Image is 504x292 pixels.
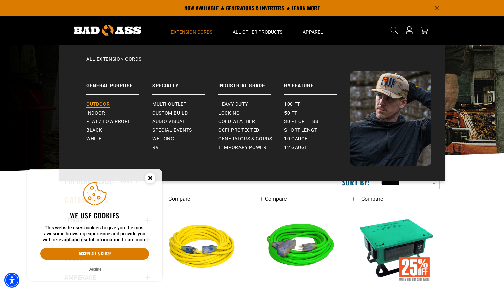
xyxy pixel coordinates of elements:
[152,101,187,107] span: Multi-Outlet
[389,25,400,36] summary: Search
[284,71,350,95] a: By Feature
[218,110,240,116] span: Locking
[86,127,102,133] span: Black
[86,109,152,118] a: Indoor
[86,117,152,126] a: Flat / Low Profile
[152,110,188,116] span: Custom Build
[342,178,370,187] label: Sort by:
[138,169,162,190] button: Close this option
[284,100,350,109] a: 100 ft
[152,109,218,118] a: Custom Build
[218,126,284,135] a: GCFI-Protected
[218,136,272,142] span: Generators & Cords
[152,136,174,142] span: Welding
[152,119,186,125] span: Audio Visual
[122,237,147,242] a: This website uses cookies to give you the most awesome browsing experience and provide you with r...
[293,16,333,45] summary: Apparel
[218,117,284,126] a: Cold Weather
[218,119,255,125] span: Cold Weather
[4,273,19,288] div: Accessibility Menu
[361,196,383,202] span: Compare
[86,266,104,273] button: Decline
[218,100,284,109] a: Heavy-Duty
[40,211,149,220] h2: We use cookies
[218,127,259,133] span: GCFI-Protected
[86,119,135,125] span: Flat / Low Profile
[161,209,247,287] img: yellow
[218,109,284,118] a: Locking
[284,119,318,125] span: 30 ft or less
[419,26,430,34] a: cart
[284,126,350,135] a: Short Length
[152,100,218,109] a: Multi-Outlet
[223,16,293,45] summary: All Other Products
[218,143,284,152] a: Temporary Power
[218,135,284,143] a: Generators & Cords
[284,136,308,142] span: 10 gauge
[284,143,350,152] a: 12 gauge
[284,117,350,126] a: 30 ft or less
[86,135,152,143] a: White
[218,145,267,151] span: Temporary Power
[284,109,350,118] a: 50 ft
[257,209,343,287] img: neon green
[218,71,284,95] a: Industrial Grade
[86,126,152,135] a: Black
[86,71,152,95] a: General Purpose
[27,169,162,282] aside: Cookie Consent
[284,145,308,151] span: 12 gauge
[303,29,323,35] span: Apparel
[86,110,105,116] span: Indoor
[152,135,218,143] a: Welding
[284,110,297,116] span: 50 ft
[152,71,218,95] a: Specialty
[152,145,159,151] span: RV
[265,196,287,202] span: Compare
[152,127,192,133] span: Special Events
[171,29,212,35] span: Extension Cords
[86,100,152,109] a: Outdoor
[233,29,282,35] span: All Other Products
[284,135,350,143] a: 10 gauge
[40,225,149,243] p: This website uses cookies to give you the most awesome browsing experience and provide you with r...
[74,25,141,36] img: Bad Ass Extension Cords
[218,101,248,107] span: Heavy-Duty
[168,196,190,202] span: Compare
[152,117,218,126] a: Audio Visual
[284,127,321,133] span: Short Length
[152,126,218,135] a: Special Events
[350,71,431,166] img: Bad Ass Extension Cords
[86,136,101,142] span: White
[73,56,431,71] a: All Extension Cords
[161,16,223,45] summary: Extension Cords
[354,209,439,287] img: 50A Temporary Power Distribution Spider Box
[404,16,415,45] a: Open this option
[40,248,149,260] button: Accept all & close
[86,101,110,107] span: Outdoor
[284,101,300,107] span: 100 ft
[152,143,218,152] a: RV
